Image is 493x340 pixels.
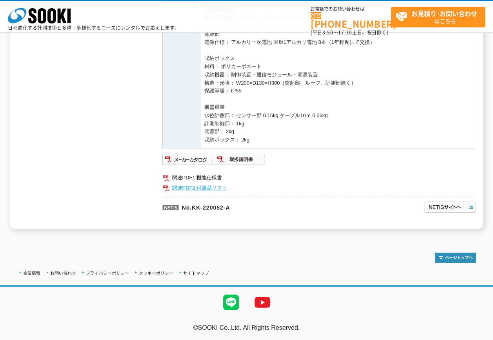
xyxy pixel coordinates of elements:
span: 8:50 [322,29,333,36]
img: YouTube [247,287,278,318]
a: 関連PDF2 付属品リスト [162,183,476,193]
p: No.KK-220052-A [162,197,348,216]
img: 取扱説明書 [214,153,265,166]
a: お問い合わせ [50,271,76,275]
img: トップページへ [435,253,476,263]
img: メーカーカタログ [162,153,214,166]
p: 日々進化する計測技術と多種・多様化するニーズにレンタルでお応えします。 [8,25,180,30]
img: LINE [215,287,247,318]
img: NETISサイトへ [424,201,476,213]
a: お見積り･お問い合わせはこちら [391,7,485,27]
span: はこちら [395,7,485,27]
a: クッキーポリシー [139,271,173,275]
a: 企業情報 [23,271,40,275]
span: お電話でのお問い合わせは [311,7,391,11]
a: [PHONE_NUMBER] [311,12,391,28]
span: (平日 ～ 土日、祝日除く) [311,29,388,36]
a: サイトマップ [183,271,209,275]
strong: お見積り･お問い合わせ [411,9,477,18]
a: メーカーカタログ [162,158,214,164]
span: 17:30 [338,29,352,36]
a: テストMail [463,333,493,339]
a: プライバシーポリシー [86,271,129,275]
a: 関連PDF1 機能仕様書 [162,173,476,183]
a: 取扱説明書 [214,158,265,164]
